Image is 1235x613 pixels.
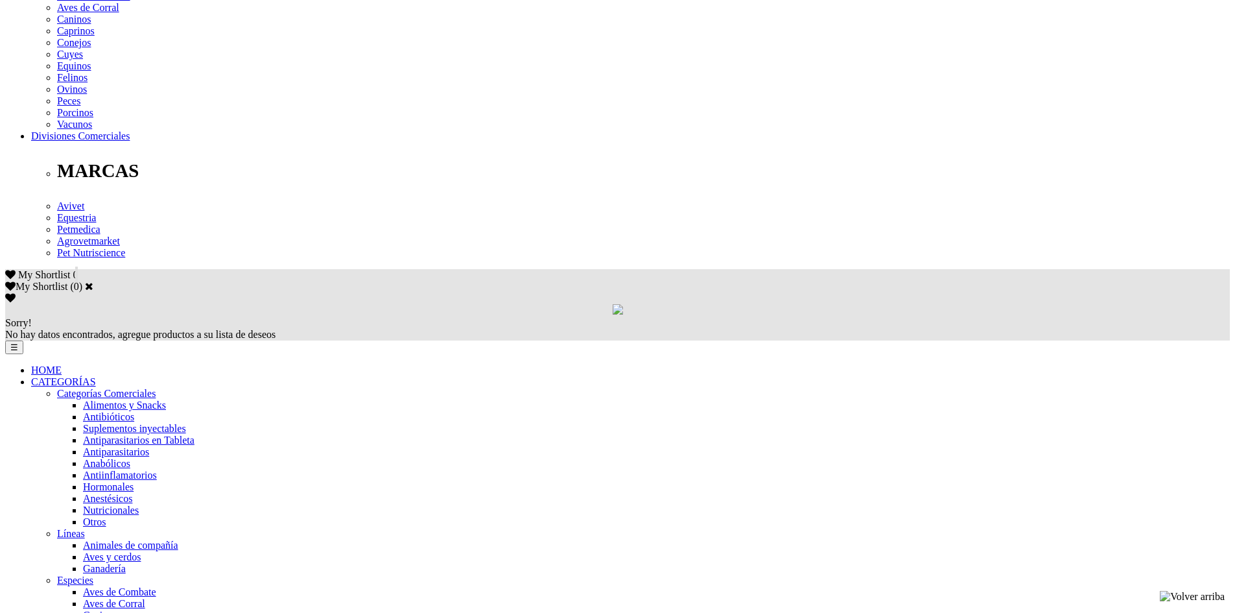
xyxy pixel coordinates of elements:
a: Avivet [57,200,84,211]
label: 0 [74,281,79,292]
span: 0 [73,269,78,280]
a: Caninos [57,14,91,25]
a: Suplementos inyectables [83,423,186,434]
button: ☰ [5,341,23,354]
div: No hay datos encontrados, agregue productos a su lista de deseos [5,317,1230,341]
a: Ovinos [57,84,87,95]
a: Vacunos [57,119,92,130]
a: CATEGORÍAS [31,376,96,387]
p: MARCAS [57,160,1230,182]
iframe: Brevo live chat [6,472,224,607]
a: Antiparasitarios [83,446,149,457]
a: Aves de Corral [57,2,119,13]
a: Cuyes [57,49,83,60]
a: Anabólicos [83,458,130,469]
span: Sorry! [5,317,32,328]
a: Divisiones Comerciales [31,130,130,141]
a: Alimentos y Snacks [83,400,166,411]
a: Felinos [57,72,88,83]
a: Equestria [57,212,96,223]
a: Agrovetmarket [57,235,120,246]
a: Conejos [57,37,91,48]
img: Volver arriba [1160,591,1225,603]
img: loading.gif [613,304,623,315]
a: Equinos [57,60,91,71]
label: My Shortlist [5,281,67,292]
a: Antiinflamatorios [83,470,157,481]
a: HOME [31,365,62,376]
span: ( ) [70,281,82,292]
a: Caprinos [57,25,95,36]
a: Porcinos [57,107,93,118]
a: Antiparasitarios en Tableta [83,435,194,446]
a: Categorías Comerciales [57,388,156,399]
a: Antibióticos [83,411,134,422]
a: Peces [57,95,80,106]
a: Petmedica [57,224,100,235]
span: My Shortlist [18,269,70,280]
a: Pet Nutriscience [57,247,125,258]
a: Cerrar [85,281,93,291]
